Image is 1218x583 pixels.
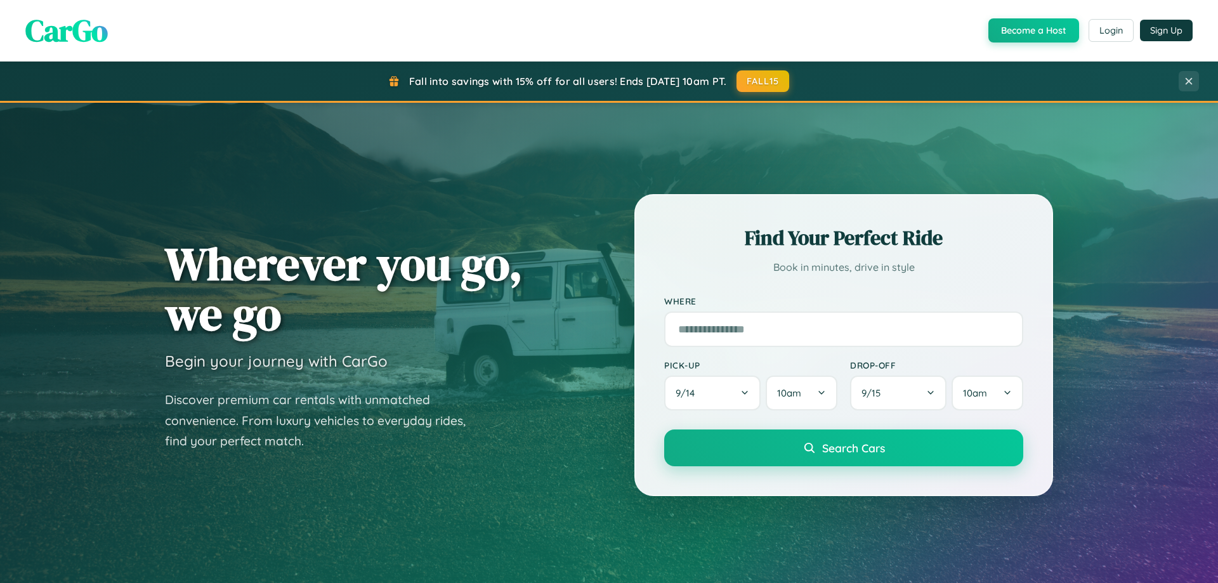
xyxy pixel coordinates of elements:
[952,376,1023,410] button: 10am
[850,360,1023,370] label: Drop-off
[777,387,801,399] span: 10am
[822,441,885,455] span: Search Cars
[988,18,1079,43] button: Become a Host
[165,390,482,452] p: Discover premium car rentals with unmatched convenience. From luxury vehicles to everyday rides, ...
[737,70,790,92] button: FALL15
[766,376,837,410] button: 10am
[664,360,837,370] label: Pick-up
[664,376,761,410] button: 9/14
[664,429,1023,466] button: Search Cars
[165,239,523,339] h1: Wherever you go, we go
[409,75,727,88] span: Fall into savings with 15% off for all users! Ends [DATE] 10am PT.
[963,387,987,399] span: 10am
[850,376,946,410] button: 9/15
[664,296,1023,306] label: Where
[664,258,1023,277] p: Book in minutes, drive in style
[664,224,1023,252] h2: Find Your Perfect Ride
[676,387,701,399] span: 9 / 14
[25,10,108,51] span: CarGo
[861,387,887,399] span: 9 / 15
[165,351,388,370] h3: Begin your journey with CarGo
[1140,20,1193,41] button: Sign Up
[1089,19,1134,42] button: Login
